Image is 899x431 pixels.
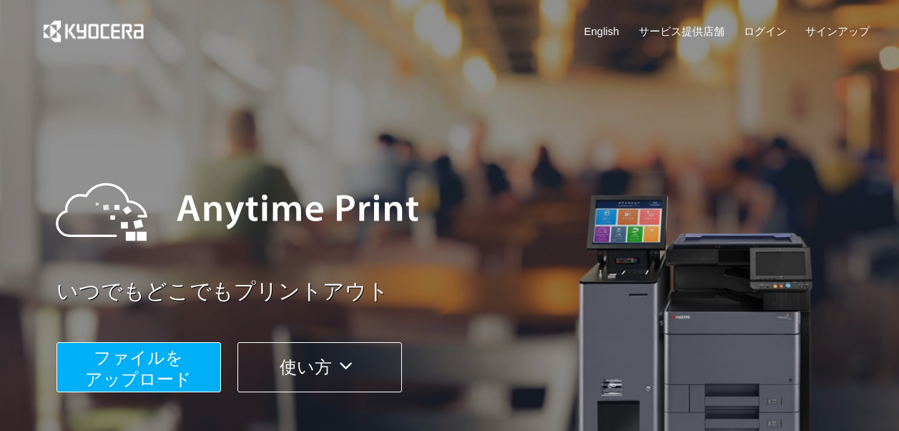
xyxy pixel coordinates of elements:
[237,342,402,392] button: 使い方
[57,276,879,307] a: いつでもどこでもプリントアウト
[584,24,619,39] a: English
[805,24,870,39] a: サインアップ
[57,342,221,392] button: ファイルを​​アップロード
[639,24,724,39] a: サービス提供店舗
[85,348,192,389] span: ファイルを ​​アップロード
[744,24,787,39] a: ログイン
